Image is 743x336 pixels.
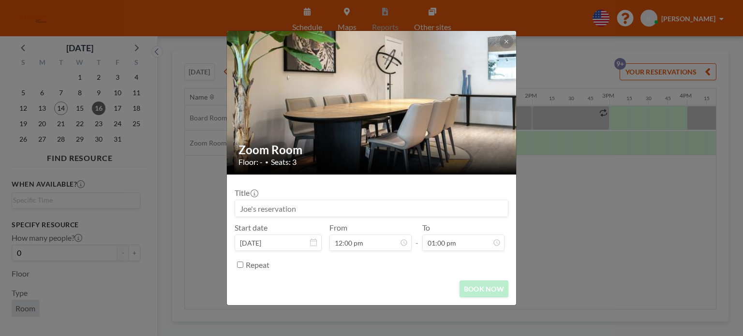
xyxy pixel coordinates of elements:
button: BOOK NOW [460,280,508,297]
span: Floor: - [238,157,263,167]
h2: Zoom Room [238,143,505,157]
label: From [329,223,347,233]
span: - [416,226,418,248]
label: To [422,223,430,233]
img: 537.jpg [227,6,517,200]
label: Title [235,188,257,198]
label: Start date [235,223,267,233]
span: • [265,159,268,166]
input: Joe's reservation [235,200,508,217]
span: Seats: 3 [271,157,297,167]
label: Repeat [246,260,269,270]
